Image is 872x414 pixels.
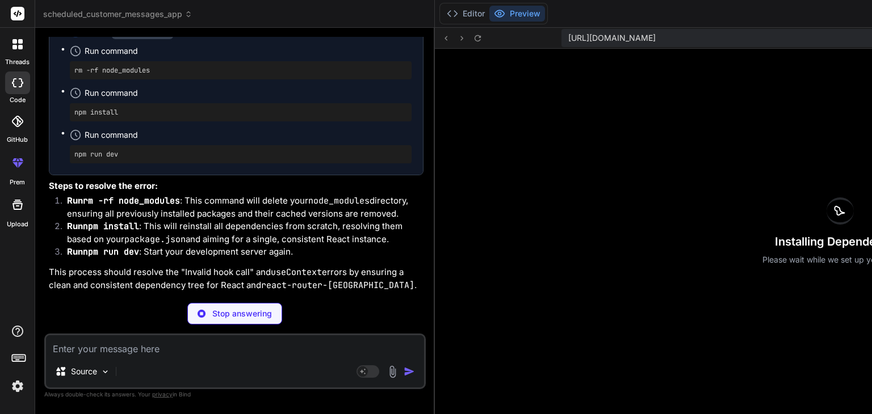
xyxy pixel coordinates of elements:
img: icon [404,366,415,377]
button: Preview [489,6,545,22]
div: Create [85,26,173,37]
img: settings [8,377,27,396]
label: Upload [7,219,28,229]
span: Run command [85,129,412,141]
img: attachment [386,365,399,378]
label: prem [10,178,25,187]
span: [URL][DOMAIN_NAME] [568,32,656,44]
p: Source [71,366,97,377]
label: code [10,95,26,105]
p: This process should resolve the "Invalid hook call" and errors by ensuring a clean and consistent... [49,266,424,292]
li: : This command will delete your directory, ensuring all previously installed packages and their c... [58,195,424,220]
code: useContext [271,267,322,278]
code: npm install [83,221,139,232]
img: Pick Models [100,367,110,377]
pre: rm -rf node_modules [74,66,407,75]
button: Editor [442,6,489,22]
li: : This will reinstall all dependencies from scratch, resolving them based on your and aiming for ... [58,220,424,246]
li: : Start your development server again. [58,246,424,261]
code: package.json [124,234,186,245]
span: Run command [85,45,412,57]
strong: Run [67,246,139,257]
label: GitHub [7,135,28,145]
pre: npm run dev [74,150,407,159]
span: scheduled_customer_messages_app [43,9,192,20]
p: Always double-check its answers. Your in Bind [44,389,426,400]
strong: Steps to resolve the error: [49,180,158,191]
p: Stop answering [212,308,272,319]
code: rm -rf node_modules [83,195,180,206]
span: Run command [85,87,412,99]
code: node_modules [308,195,370,206]
code: react-router-[GEOGRAPHIC_DATA] [261,280,414,291]
strong: Run [67,221,139,231]
strong: Run [67,195,180,206]
span: privacy [152,391,173,398]
label: threads [5,57,30,67]
code: npm run dev [83,246,139,257]
pre: npm install [74,108,407,117]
